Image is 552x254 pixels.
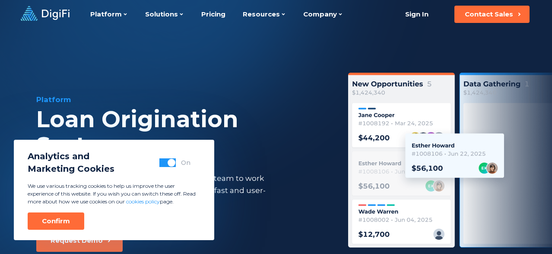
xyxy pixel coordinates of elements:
a: Sign In [394,6,439,23]
a: cookies policy [126,198,160,205]
button: Request Demo [36,229,123,252]
button: Contact Sales [454,6,530,23]
span: Marketing Cookies [28,163,114,175]
div: Platform [36,94,327,105]
button: Confirm [28,212,84,230]
div: On [181,158,190,167]
p: We use various tracking cookies to help us improve the user experience of this website. If you wi... [28,182,200,206]
span: Analytics and [28,150,114,163]
div: Request Demo [51,236,103,245]
div: Loan Origination System [36,106,327,158]
div: Contact Sales [465,10,513,19]
div: Confirm [42,217,70,225]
